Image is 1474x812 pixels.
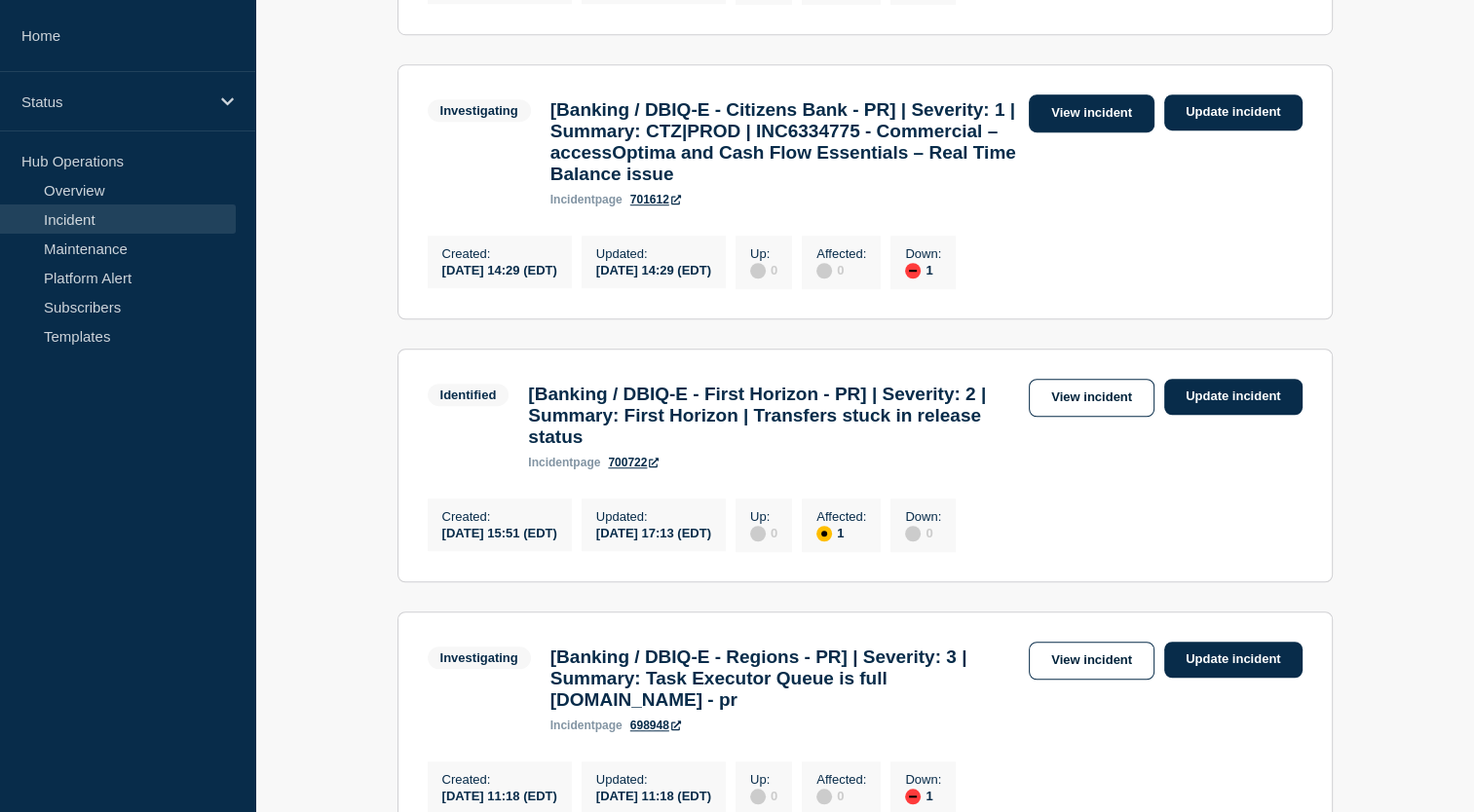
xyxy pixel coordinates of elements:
div: disabled [750,526,766,541]
p: Affected : [816,246,866,261]
a: 700722 [608,456,659,469]
p: Up : [750,772,777,787]
div: 0 [750,524,777,541]
div: disabled [816,789,832,804]
p: Down : [905,772,941,787]
div: disabled [905,526,921,541]
div: [DATE] 15:51 (EDT) [442,524,557,540]
div: [DATE] 11:18 (EDT) [442,787,557,803]
span: incident [550,719,595,732]
h3: [Banking / DBIQ-E - First Horizon - PR] | Severity: 2 | Summary: First Horizon | Transfers stuck ... [528,384,1019,448]
a: Update incident [1164,94,1303,130]
div: 1 [905,261,941,278]
div: 1 [816,524,866,541]
p: page [550,719,623,732]
div: 0 [750,787,777,804]
a: 698948 [630,719,681,732]
div: 0 [750,261,777,278]
p: Up : [750,246,777,261]
div: down [905,789,921,804]
p: Status [21,93,208,110]
span: Investigating [428,646,531,669]
a: 701612 [630,193,681,206]
span: Investigating [428,99,531,122]
div: disabled [750,263,766,278]
p: Down : [905,246,941,261]
div: affected [816,526,832,541]
p: Up : [750,509,777,524]
div: 0 [816,787,866,804]
div: disabled [750,789,766,804]
span: incident [550,193,595,206]
div: 0 [816,261,866,278]
p: Updated : [596,772,711,787]
p: Updated : [596,509,711,524]
div: [DATE] 14:29 (EDT) [596,261,711,277]
p: page [550,193,623,206]
p: Down : [905,509,941,524]
div: [DATE] 17:13 (EDT) [596,524,711,540]
div: [DATE] 11:18 (EDT) [596,787,711,803]
p: Affected : [816,509,866,524]
span: incident [528,456,573,469]
div: down [905,263,921,278]
p: Created : [442,772,557,787]
h3: [Banking / DBIQ-E - Regions - PR] | Severity: 3 | Summary: Task Executor Queue is full [DOMAIN_NA... [550,646,1019,711]
p: page [528,456,600,469]
div: 1 [905,787,941,804]
span: Identified [428,384,510,406]
div: [DATE] 14:29 (EDT) [442,261,557,277]
a: View incident [1029,642,1154,680]
a: View incident [1029,94,1154,132]
p: Affected : [816,772,866,787]
p: Updated : [596,246,711,261]
p: Created : [442,509,557,524]
div: disabled [816,263,832,278]
h3: [Banking / DBIQ-E - Citizens Bank - PR] | Severity: 1 | Summary: CTZ|PROD | INC6334775 - Commerci... [550,99,1019,185]
p: Created : [442,246,557,261]
a: Update incident [1164,379,1303,415]
a: Update incident [1164,642,1303,678]
div: 0 [905,524,941,541]
a: View incident [1029,379,1154,417]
